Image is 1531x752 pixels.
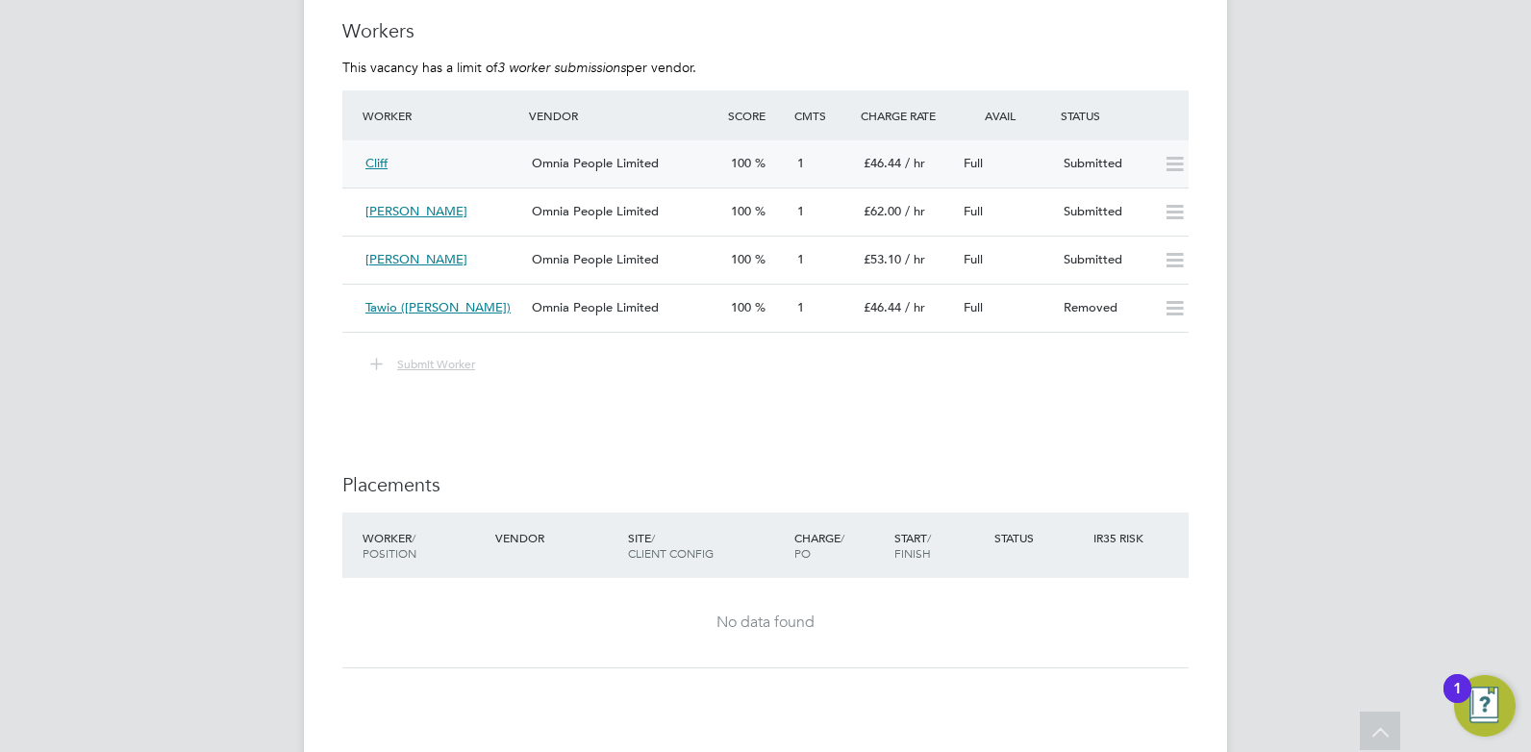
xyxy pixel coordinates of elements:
[363,530,416,561] span: / Position
[790,520,890,570] div: Charge
[397,356,475,371] span: Submit Worker
[894,530,931,561] span: / Finish
[1089,520,1155,555] div: IR35 Risk
[1056,196,1156,228] div: Submitted
[990,520,1090,555] div: Status
[864,155,901,171] span: £46.44
[532,203,659,219] span: Omnia People Limited
[964,155,983,171] span: Full
[731,203,751,219] span: 100
[905,251,925,267] span: / hr
[723,98,790,133] div: Score
[1056,292,1156,324] div: Removed
[905,203,925,219] span: / hr
[358,520,490,570] div: Worker
[342,59,1189,76] p: This vacancy has a limit of per vendor.
[365,299,511,315] span: Tawio ([PERSON_NAME])
[797,155,804,171] span: 1
[964,251,983,267] span: Full
[490,520,623,555] div: Vendor
[524,98,723,133] div: Vendor
[532,299,659,315] span: Omnia People Limited
[797,251,804,267] span: 1
[532,155,659,171] span: Omnia People Limited
[1056,244,1156,276] div: Submitted
[797,203,804,219] span: 1
[362,613,1169,633] div: No data found
[365,203,467,219] span: [PERSON_NAME]
[1056,98,1189,133] div: Status
[628,530,714,561] span: / Client Config
[856,98,956,133] div: Charge Rate
[905,155,925,171] span: / hr
[365,155,388,171] span: Cliff
[1453,689,1462,714] div: 1
[342,472,1189,497] h3: Placements
[864,251,901,267] span: £53.10
[365,251,467,267] span: [PERSON_NAME]
[358,98,524,133] div: Worker
[731,155,751,171] span: 100
[797,299,804,315] span: 1
[731,251,751,267] span: 100
[1454,675,1516,737] button: Open Resource Center, 1 new notification
[794,530,844,561] span: / PO
[623,520,790,570] div: Site
[956,98,1056,133] div: Avail
[532,251,659,267] span: Omnia People Limited
[964,299,983,315] span: Full
[790,98,856,133] div: Cmts
[357,352,490,377] button: Submit Worker
[1056,148,1156,180] div: Submitted
[864,299,901,315] span: £46.44
[890,520,990,570] div: Start
[905,299,925,315] span: / hr
[342,18,1189,43] h3: Workers
[964,203,983,219] span: Full
[731,299,751,315] span: 100
[864,203,901,219] span: £62.00
[497,59,626,76] em: 3 worker submissions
